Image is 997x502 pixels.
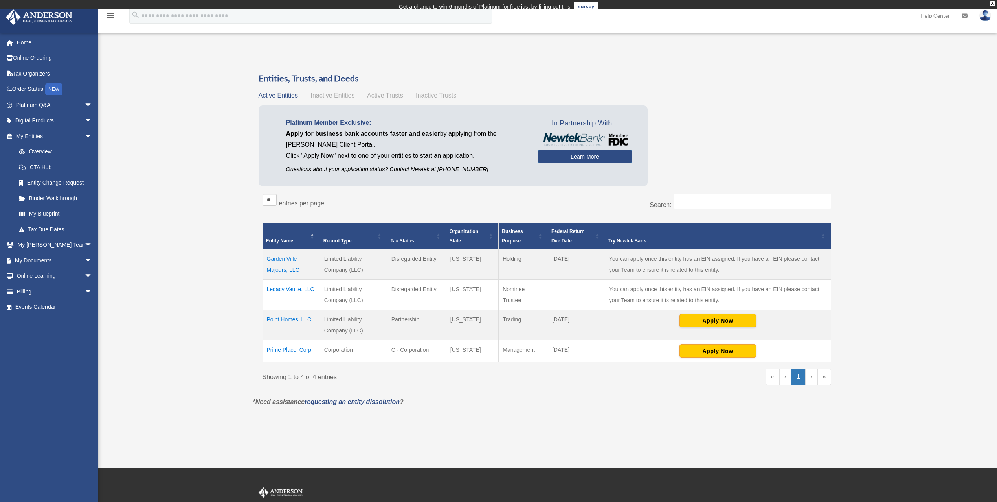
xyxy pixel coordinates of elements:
[263,310,320,340] td: Point Homes, LLC
[608,236,819,245] div: Try Newtek Bank
[650,201,671,208] label: Search:
[499,279,548,310] td: Nominee Trustee
[817,369,831,385] a: Last
[6,237,104,253] a: My [PERSON_NAME] Teamarrow_drop_down
[106,11,116,20] i: menu
[499,249,548,280] td: Holding
[286,150,526,161] p: Click "Apply Now" next to one of your entities to start an application.
[548,310,605,340] td: [DATE]
[6,268,104,284] a: Online Learningarrow_drop_down
[286,164,526,174] p: Questions about your application status? Contact Newtek at [PHONE_NUMBER]
[6,35,104,50] a: Home
[399,2,571,11] div: Get a chance to win 6 months of Platinum for free just by filling out this
[45,83,62,95] div: NEW
[416,92,456,99] span: Inactive Trusts
[11,221,100,237] a: Tax Due Dates
[106,14,116,20] a: menu
[84,128,100,144] span: arrow_drop_down
[805,369,817,385] a: Next
[605,279,831,310] td: You can apply once this entity has an EIN assigned. If you have an EIN please contact your Team t...
[499,223,548,249] th: Business Purpose: Activate to sort
[6,253,104,268] a: My Documentsarrow_drop_down
[446,223,499,249] th: Organization State: Activate to sort
[259,92,298,99] span: Active Entities
[779,369,791,385] a: Previous
[4,9,75,25] img: Anderson Advisors Platinum Portal
[391,238,414,244] span: Tax Status
[84,253,100,269] span: arrow_drop_down
[6,113,104,129] a: Digital Productsarrow_drop_down
[387,279,446,310] td: Disregarded Entity
[387,310,446,340] td: Partnership
[84,237,100,253] span: arrow_drop_down
[6,66,104,81] a: Tax Organizers
[538,117,632,130] span: In Partnership With...
[605,223,831,249] th: Try Newtek Bank : Activate to sort
[253,399,404,405] em: *Need assistance ?
[131,11,140,19] i: search
[446,310,499,340] td: [US_STATE]
[446,249,499,280] td: [US_STATE]
[542,133,628,146] img: NewtekBankLogoSM.png
[446,340,499,362] td: [US_STATE]
[259,72,835,85] h3: Entities, Trusts, and Deeds
[11,144,96,160] a: Overview
[263,249,320,280] td: Garden Ville Majours, LLC
[502,229,523,244] span: Business Purpose
[6,50,104,66] a: Online Ordering
[286,128,526,150] p: by applying from the [PERSON_NAME] Client Portal.
[286,130,440,137] span: Apply for business bank accounts faster and easier
[499,310,548,340] td: Trading
[263,369,541,383] div: Showing 1 to 4 of 4 entries
[499,340,548,362] td: Management
[679,314,756,327] button: Apply Now
[766,369,779,385] a: First
[310,92,354,99] span: Inactive Entities
[548,340,605,362] td: [DATE]
[551,229,585,244] span: Federal Return Due Date
[323,238,352,244] span: Record Type
[84,284,100,300] span: arrow_drop_down
[11,159,100,175] a: CTA Hub
[605,249,831,280] td: You can apply once this entity has an EIN assigned. If you have an EIN please contact your Team t...
[263,223,320,249] th: Entity Name: Activate to invert sorting
[387,249,446,280] td: Disregarded Entity
[84,97,100,113] span: arrow_drop_down
[367,92,403,99] span: Active Trusts
[84,268,100,284] span: arrow_drop_down
[6,128,100,144] a: My Entitiesarrow_drop_down
[6,299,104,315] a: Events Calendar
[548,249,605,280] td: [DATE]
[279,200,325,207] label: entries per page
[387,223,446,249] th: Tax Status: Activate to sort
[266,238,293,244] span: Entity Name
[263,279,320,310] td: Legacy Vaulte, LLC
[450,229,478,244] span: Organization State
[320,310,387,340] td: Limited Liability Company (LLC)
[320,279,387,310] td: Limited Liability Company (LLC)
[538,150,632,163] a: Learn More
[320,340,387,362] td: Corporation
[305,399,400,405] a: requesting an entity dissolution
[387,340,446,362] td: C - Corporation
[320,249,387,280] td: Limited Liability Company (LLC)
[11,190,100,206] a: Binder Walkthrough
[548,223,605,249] th: Federal Return Due Date: Activate to sort
[990,1,995,6] div: close
[320,223,387,249] th: Record Type: Activate to sort
[446,279,499,310] td: [US_STATE]
[574,2,598,11] a: survey
[263,340,320,362] td: Prime Place, Corp
[257,487,304,498] img: Anderson Advisors Platinum Portal
[6,81,104,98] a: Order StatusNEW
[84,113,100,129] span: arrow_drop_down
[791,369,805,385] a: 1
[11,206,100,222] a: My Blueprint
[979,10,991,21] img: User Pic
[286,117,526,128] p: Platinum Member Exclusive:
[6,284,104,299] a: Billingarrow_drop_down
[679,344,756,358] button: Apply Now
[6,97,104,113] a: Platinum Q&Aarrow_drop_down
[11,175,100,191] a: Entity Change Request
